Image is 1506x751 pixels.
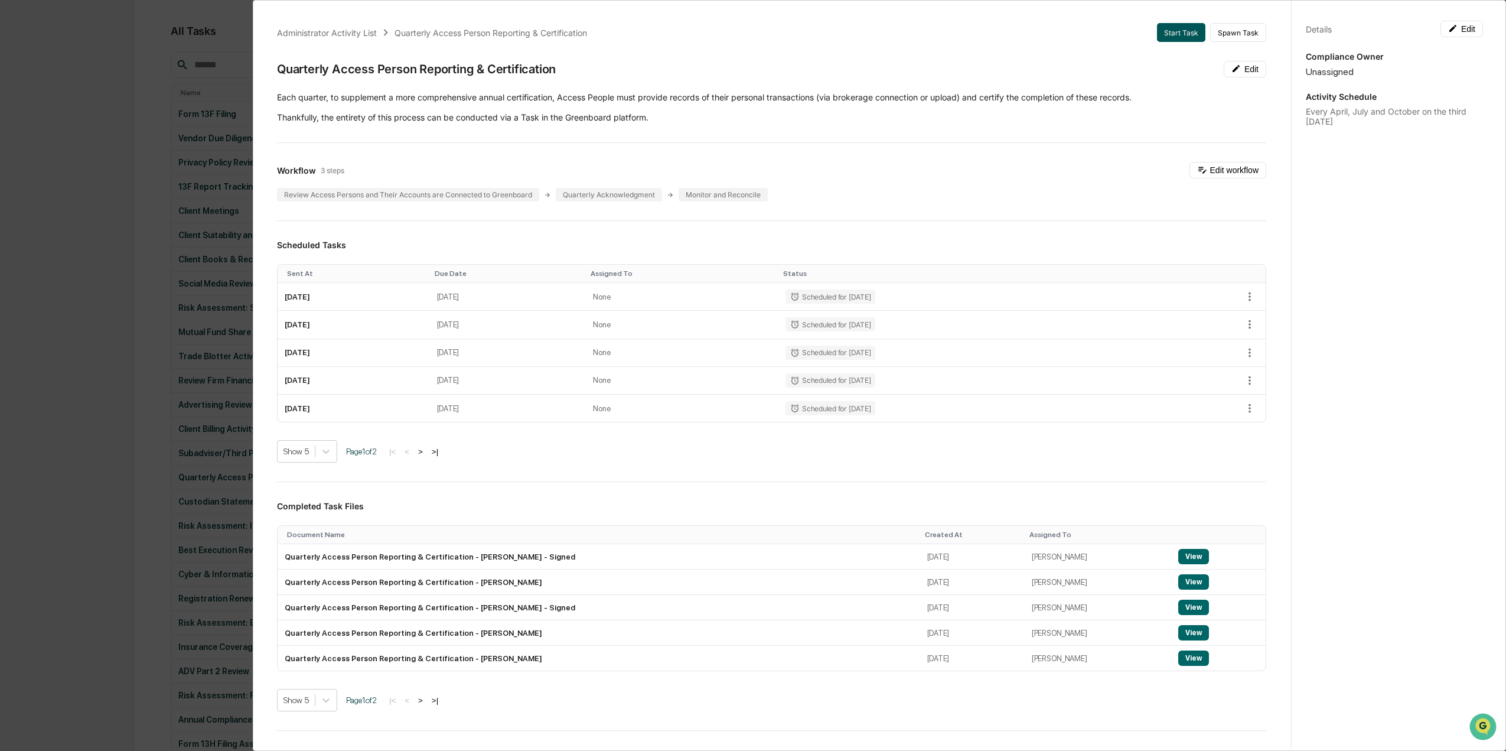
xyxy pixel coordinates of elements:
[287,531,915,539] div: Toggle SortBy
[97,241,146,253] span: Attestations
[12,265,21,274] div: 🔎
[53,102,162,111] div: We're available if you need us!
[920,570,1025,595] td: [DATE]
[278,339,430,367] td: [DATE]
[277,28,377,38] div: Administrator Activity List
[12,242,21,252] div: 🖐️
[1029,531,1166,539] div: Toggle SortBy
[1178,651,1209,666] button: View
[12,24,215,43] p: How can we help?
[1025,646,1171,671] td: [PERSON_NAME]
[556,188,662,201] div: Quarterly Acknowledgment
[430,367,586,395] td: [DATE]
[401,695,413,706] button: <
[415,447,426,457] button: >
[1440,21,1483,37] button: Edit
[277,240,1266,250] h3: Scheduled Tasks
[105,192,129,201] span: [DATE]
[1306,24,1332,34] div: Details
[24,241,76,253] span: Preclearance
[7,259,79,280] a: 🔎Data Lookup
[278,283,430,311] td: [DATE]
[278,367,430,395] td: [DATE]
[83,292,143,301] a: Powered byPylon
[591,269,774,278] div: Toggle SortBy
[277,112,1266,123] p: Thankfully, the entirety of this process can be conducted via a Task in the Greenboard platform.
[201,93,215,108] button: Start new chat
[428,695,442,706] button: >|
[277,165,316,175] span: Workflow
[37,160,96,170] span: [PERSON_NAME]
[430,339,586,367] td: [DATE]
[1181,531,1261,539] div: Toggle SortBy
[586,283,778,311] td: None
[24,193,33,202] img: 1746055101610-c473b297-6a78-478c-a979-82029cc54cd1
[920,544,1025,570] td: [DATE]
[395,28,587,38] div: Quarterly Access Person Reporting & Certification
[118,292,143,301] span: Pylon
[278,620,920,646] td: Quarterly Access Person Reporting & Certification - [PERSON_NAME]
[98,192,102,201] span: •
[287,269,425,278] div: Toggle SortBy
[679,188,768,201] div: Monitor and Reconcile
[430,311,586,339] td: [DATE]
[278,595,920,620] td: Quarterly Access Person Reporting & Certification - [PERSON_NAME] - Signed
[386,447,399,457] button: |<
[1306,92,1483,102] p: Activity Schedule
[278,544,920,570] td: Quarterly Access Person Reporting & Certification - [PERSON_NAME] - Signed
[1306,51,1483,61] p: Compliance Owner
[277,501,1266,511] h3: Completed Task Files
[1306,106,1483,126] div: Every April, July and October on the third [DATE]
[386,695,399,706] button: |<
[785,373,875,388] div: Scheduled for [DATE]
[98,160,102,170] span: •
[920,646,1025,671] td: [DATE]
[1468,712,1500,744] iframe: Open customer support
[920,620,1025,646] td: [DATE]
[1178,625,1209,641] button: View
[277,62,556,76] div: Quarterly Access Person Reporting & Certification
[586,395,778,422] td: None
[428,447,442,457] button: >|
[785,401,875,415] div: Scheduled for [DATE]
[321,166,344,175] span: 3 steps
[586,311,778,339] td: None
[925,531,1020,539] div: Toggle SortBy
[12,131,79,140] div: Past conversations
[1025,595,1171,620] td: [PERSON_NAME]
[183,128,215,142] button: See all
[783,269,1146,278] div: Toggle SortBy
[81,236,151,258] a: 🗄️Attestations
[430,395,586,422] td: [DATE]
[401,447,413,457] button: <
[435,269,582,278] div: Toggle SortBy
[25,90,46,111] img: 8933085812038_c878075ebb4cc5468115_72.jpg
[24,161,33,170] img: 1746055101610-c473b297-6a78-478c-a979-82029cc54cd1
[53,90,194,102] div: Start new chat
[278,570,920,595] td: Quarterly Access Person Reporting & Certification - [PERSON_NAME]
[1025,620,1171,646] td: [PERSON_NAME]
[37,192,96,201] span: [PERSON_NAME]
[586,339,778,367] td: None
[785,346,875,360] div: Scheduled for [DATE]
[278,395,430,422] td: [DATE]
[12,181,31,200] img: Jack Rasmussen
[86,242,95,252] div: 🗄️
[277,92,1266,103] p: Each quarter, to supplement a more comprehensive annual certification, Access People must provide...
[1025,570,1171,595] td: [PERSON_NAME]
[24,264,74,275] span: Data Lookup
[785,317,875,331] div: Scheduled for [DATE]
[1224,61,1266,77] button: Edit
[7,236,81,258] a: 🖐️Preclearance
[12,149,31,168] img: Jack Rasmussen
[1210,23,1266,42] button: Spawn Task
[430,283,586,311] td: [DATE]
[586,367,778,395] td: None
[1025,544,1171,570] td: [PERSON_NAME]
[1178,574,1209,590] button: View
[277,188,539,201] div: Review Access Persons and Their Accounts are Connected to Greenboard
[415,695,426,706] button: >
[920,595,1025,620] td: [DATE]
